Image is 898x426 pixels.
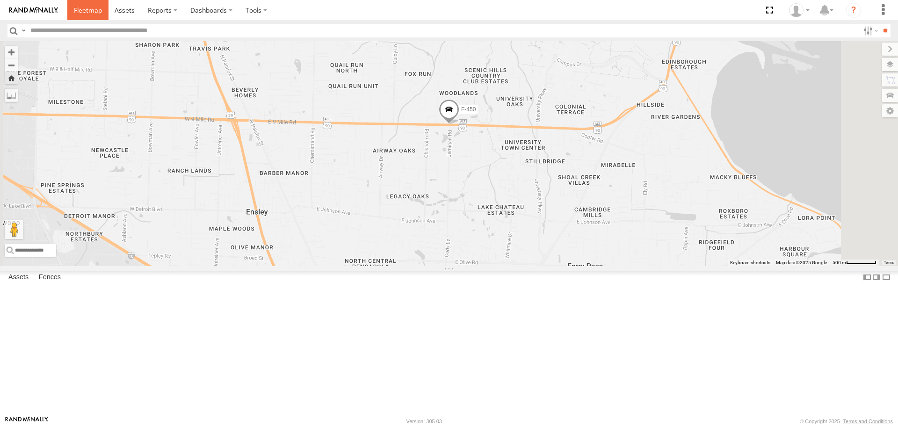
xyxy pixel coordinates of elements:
label: Assets [4,271,33,284]
a: Terms [884,260,894,264]
div: © Copyright 2025 - [800,419,893,424]
span: F-450 [461,106,476,113]
a: Visit our Website [5,417,48,426]
button: Map Scale: 500 m per 61 pixels [830,260,879,266]
label: Search Filter Options [860,24,880,37]
div: Version: 305.03 [406,419,442,424]
label: Search Query [20,24,27,37]
button: Keyboard shortcuts [730,260,770,266]
a: Terms and Conditions [843,419,893,424]
div: William Pittman [786,3,813,17]
label: Hide Summary Table [882,271,891,284]
i: ? [846,3,861,18]
button: Zoom out [5,58,18,72]
span: 500 m [833,260,846,265]
label: Map Settings [882,104,898,117]
button: Zoom Home [5,72,18,84]
label: Dock Summary Table to the Right [872,271,881,284]
img: rand-logo.svg [9,7,58,14]
label: Fences [34,271,65,284]
label: Measure [5,89,18,102]
span: Map data ©2025 Google [776,260,827,265]
button: Drag Pegman onto the map to open Street View [5,220,23,239]
button: Zoom in [5,46,18,58]
label: Dock Summary Table to the Left [862,271,872,284]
